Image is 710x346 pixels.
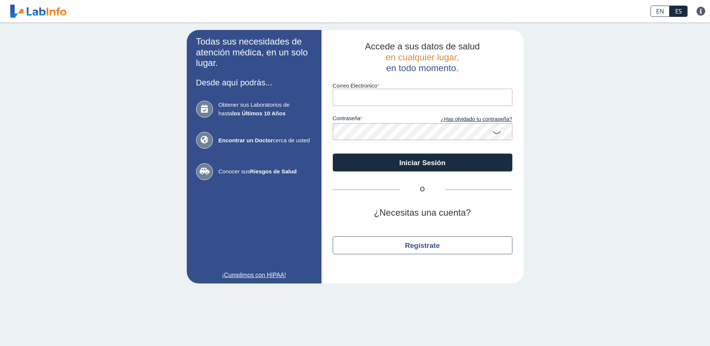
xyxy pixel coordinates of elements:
[400,185,445,194] span: O
[333,236,512,254] button: Regístrate
[650,6,670,17] a: EN
[386,63,458,73] span: en todo momento.
[423,115,512,124] a: ¿Has olvidado tu contraseña?
[333,115,423,124] label: contraseña
[365,41,480,51] span: Accede a sus datos de salud
[196,271,312,280] a: ¡Cumplimos con HIPAA!
[333,154,512,172] button: Iniciar Sesión
[196,78,312,87] h3: Desde aquí podrás...
[219,167,312,176] span: Conocer sus
[386,52,459,62] span: en cualquier lugar,
[232,110,286,116] b: los Últimos 10 Años
[196,36,312,69] h2: Todas sus necesidades de atención médica, en un solo lugar.
[333,83,512,89] label: Correo Electronico
[219,136,312,145] span: cerca de usted
[219,101,312,118] span: Obtener sus Laboratorios de hasta
[333,207,512,218] h2: ¿Necesitas una cuenta?
[250,168,297,174] b: Riesgos de Salud
[219,137,273,143] b: Encontrar un Doctor
[670,6,688,17] a: ES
